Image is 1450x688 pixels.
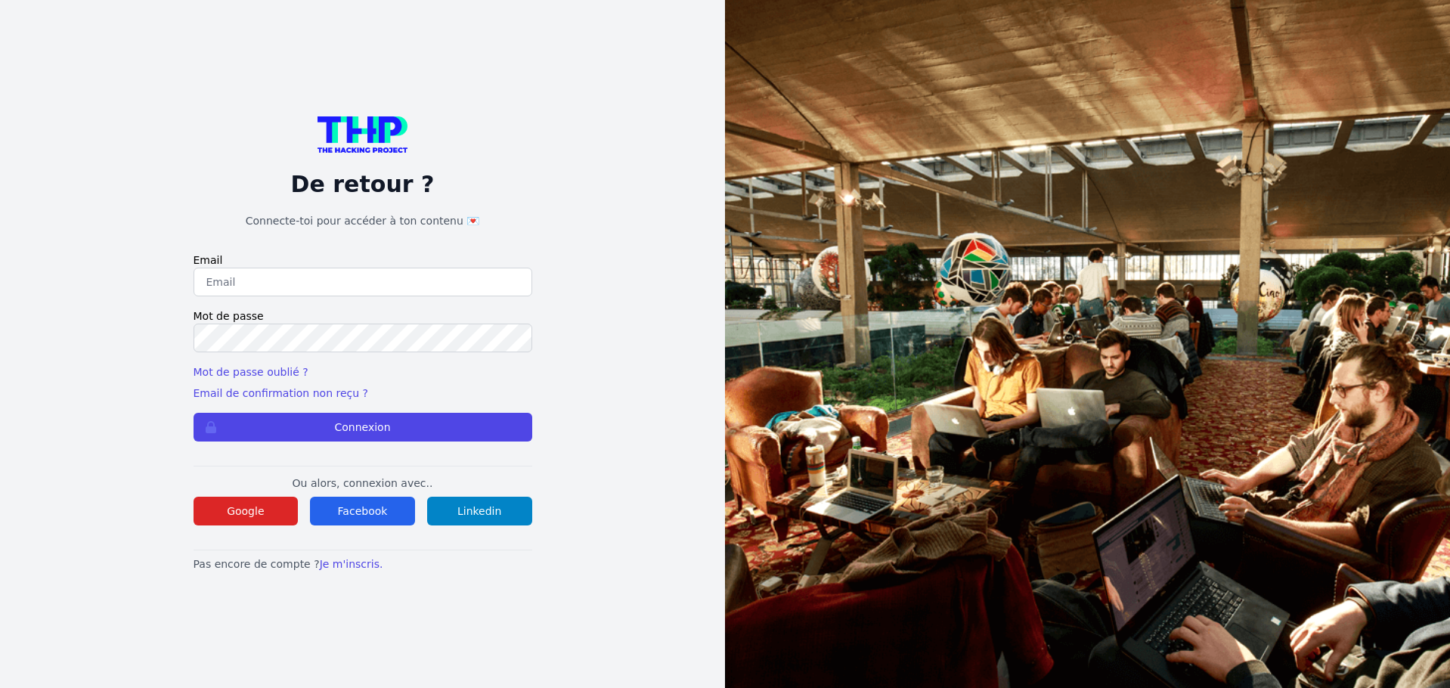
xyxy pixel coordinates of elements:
[194,268,532,296] input: Email
[194,556,532,572] p: Pas encore de compte ?
[194,213,532,228] h1: Connecte-toi pour accéder à ton contenu 💌
[194,476,532,491] p: Ou alors, connexion avec..
[194,413,532,442] button: Connexion
[310,497,415,525] button: Facebook
[194,497,299,525] button: Google
[194,171,532,198] p: De retour ?
[194,387,368,399] a: Email de confirmation non reçu ?
[194,308,532,324] label: Mot de passe
[427,497,532,525] button: Linkedin
[194,366,308,378] a: Mot de passe oublié ?
[318,116,408,153] img: logo
[194,253,532,268] label: Email
[320,558,383,570] a: Je m'inscris.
